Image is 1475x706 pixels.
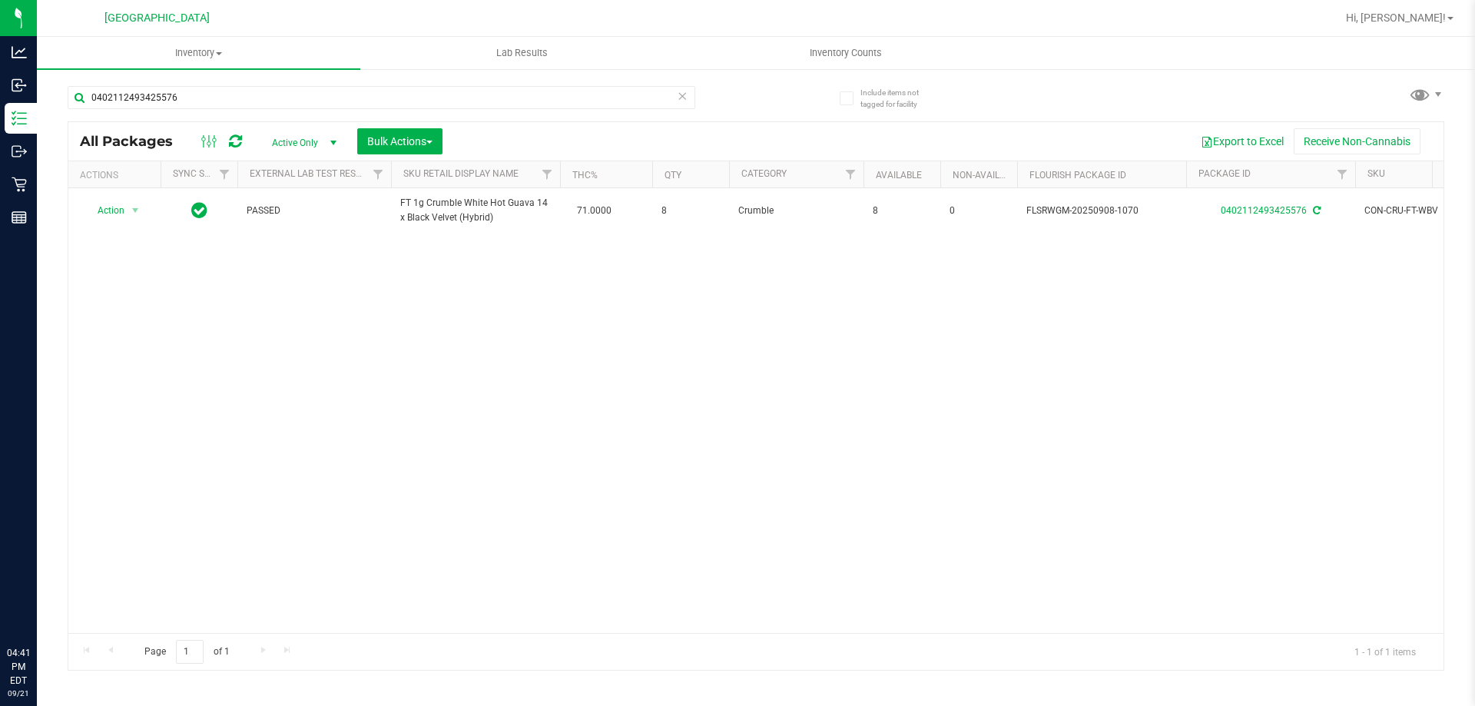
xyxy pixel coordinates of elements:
[131,640,242,664] span: Page of 1
[860,87,937,110] span: Include items not tagged for facility
[1198,168,1251,179] a: Package ID
[1026,204,1177,218] span: FLSRWGM-20250908-1070
[1311,205,1321,216] span: Sync from Compliance System
[403,168,519,179] a: Sku Retail Display Name
[12,177,27,192] inline-svg: Retail
[357,128,442,154] button: Bulk Actions
[684,37,1007,69] a: Inventory Counts
[80,170,154,181] div: Actions
[1029,170,1126,181] a: Flourish Package ID
[661,204,720,218] span: 8
[738,204,854,218] span: Crumble
[37,37,360,69] a: Inventory
[569,200,619,222] span: 71.0000
[476,46,568,60] span: Lab Results
[68,86,695,109] input: Search Package ID, Item Name, SKU, Lot or Part Number...
[950,204,1008,218] span: 0
[12,144,27,159] inline-svg: Outbound
[126,200,145,221] span: select
[1330,161,1355,187] a: Filter
[7,646,30,688] p: 04:41 PM EDT
[1221,205,1307,216] a: 0402112493425576
[677,86,688,106] span: Clear
[1367,168,1385,179] a: SKU
[212,161,237,187] a: Filter
[572,170,598,181] a: THC%
[367,135,433,147] span: Bulk Actions
[1346,12,1446,24] span: Hi, [PERSON_NAME]!
[873,204,931,218] span: 8
[665,170,681,181] a: Qty
[176,640,204,664] input: 1
[838,161,863,187] a: Filter
[191,200,207,221] span: In Sync
[12,78,27,93] inline-svg: Inbound
[37,46,360,60] span: Inventory
[15,583,61,629] iframe: Resource center
[953,170,1021,181] a: Non-Available
[173,168,232,179] a: Sync Status
[7,688,30,699] p: 09/21
[104,12,210,25] span: [GEOGRAPHIC_DATA]
[876,170,922,181] a: Available
[1191,128,1294,154] button: Export to Excel
[741,168,787,179] a: Category
[12,210,27,225] inline-svg: Reports
[535,161,560,187] a: Filter
[80,133,188,150] span: All Packages
[789,46,903,60] span: Inventory Counts
[400,196,551,225] span: FT 1g Crumble White Hot Guava 14 x Black Velvet (Hybrid)
[250,168,370,179] a: External Lab Test Result
[1342,640,1428,663] span: 1 - 1 of 1 items
[84,200,125,221] span: Action
[366,161,391,187] a: Filter
[12,45,27,60] inline-svg: Analytics
[1294,128,1420,154] button: Receive Non-Cannabis
[12,111,27,126] inline-svg: Inventory
[360,37,684,69] a: Lab Results
[247,204,382,218] span: PASSED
